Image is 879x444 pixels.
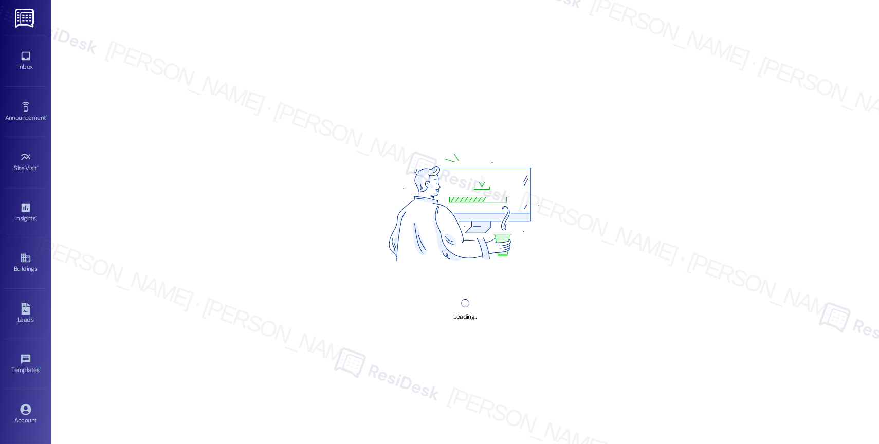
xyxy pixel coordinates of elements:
span: • [40,365,41,372]
a: Buildings [5,249,46,277]
span: • [37,163,39,170]
span: • [35,213,37,220]
a: Inbox [5,47,46,75]
a: Leads [5,300,46,328]
div: Loading... [453,311,477,322]
a: Templates • [5,350,46,378]
a: Insights • [5,199,46,227]
a: Account [5,401,46,429]
a: Site Visit • [5,149,46,176]
img: ResiDesk Logo [15,9,36,28]
span: • [46,113,47,120]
